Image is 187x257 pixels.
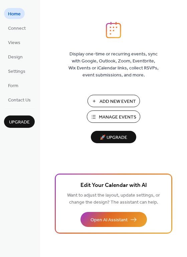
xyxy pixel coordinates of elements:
[8,97,31,104] span: Contact Us
[4,80,22,91] a: Form
[9,119,30,126] span: Upgrade
[106,22,121,38] img: logo_icon.svg
[4,51,27,62] a: Design
[68,51,159,79] span: Display one-time or recurring events, sync with Google, Outlook, Zoom, Eventbrite, Wix Events or ...
[91,131,136,143] button: 🚀 Upgrade
[80,181,147,190] span: Edit Your Calendar with AI
[8,39,20,46] span: Views
[4,8,25,19] a: Home
[8,25,26,32] span: Connect
[4,37,24,48] a: Views
[8,11,21,18] span: Home
[4,94,35,105] a: Contact Us
[4,65,29,76] a: Settings
[4,22,30,33] a: Connect
[80,212,147,227] button: Open AI Assistant
[95,133,132,142] span: 🚀 Upgrade
[8,82,18,89] span: Form
[99,114,136,121] span: Manage Events
[67,191,160,207] span: Want to adjust the layout, update settings, or change the design? The assistant can help.
[8,54,23,61] span: Design
[87,95,140,107] button: Add New Event
[4,115,35,128] button: Upgrade
[100,98,136,105] span: Add New Event
[87,110,140,123] button: Manage Events
[90,217,128,224] span: Open AI Assistant
[8,68,25,75] span: Settings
